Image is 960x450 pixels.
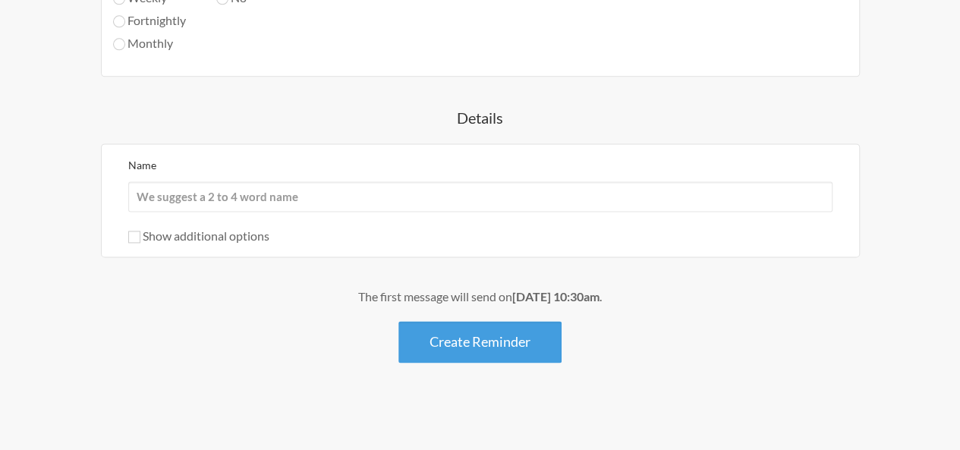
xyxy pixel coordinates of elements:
[128,181,833,212] input: We suggest a 2 to 4 word name
[128,228,269,243] label: Show additional options
[113,15,125,27] input: Fortnightly
[113,38,125,50] input: Monthly
[46,288,914,306] div: The first message will send on .
[113,11,186,30] label: Fortnightly
[46,107,914,128] h4: Details
[113,34,186,52] label: Monthly
[398,321,562,363] button: Create Reminder
[128,159,156,172] label: Name
[512,289,600,304] strong: [DATE] 10:30am
[128,231,140,243] input: Show additional options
